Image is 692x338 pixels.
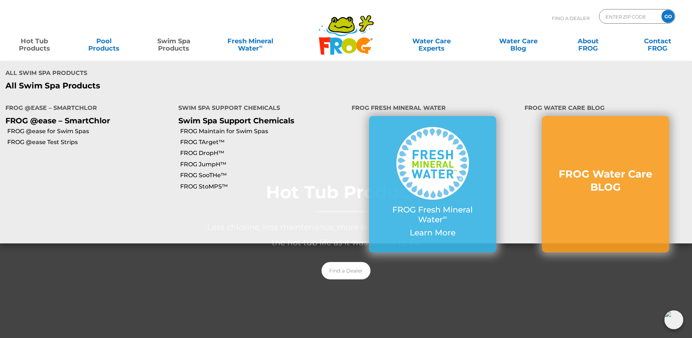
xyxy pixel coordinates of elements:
a: FROG TArget™ [180,138,346,146]
a: FROG Water Care BLOG [557,167,655,201]
input: GO [661,10,675,23]
p: Learn More [384,228,482,238]
img: openIcon [664,310,683,329]
a: Fresh MineralWater∞ [216,34,284,48]
h4: Swim Spa Support Chemicals [178,102,340,116]
sup: ∞ [259,43,263,49]
a: FROG @ease Test Strips [7,138,173,146]
a: FROG @ease for Swim Spas [7,127,173,135]
a: Swim SpaProducts [147,34,201,48]
a: FROG JumpH™ [180,160,346,168]
h4: FROG @ease – SmartChlor [5,102,167,116]
a: Find a Dealer [321,262,371,279]
a: Water CareExperts [388,34,476,48]
a: All Swim Spa Products [5,81,341,91]
a: FROG StoMPS™ [180,183,346,191]
p: Find A Dealer [552,9,590,27]
a: Hot TubProducts [7,34,61,48]
h4: FROG Fresh Mineral Water [352,102,514,116]
a: FROG DropH™ [180,149,346,157]
input: Zip Code Form [605,11,654,22]
p: FROG Fresh Mineral Water [384,205,482,224]
a: Water CareBlog [491,34,545,48]
a: FROG SooTHe™ [180,171,346,179]
a: FROG Maintain for Swim Spas [180,127,346,135]
a: FROG Fresh Mineral Water∞ Learn More [384,127,482,241]
sup: ∞ [443,214,447,221]
a: PoolProducts [77,34,131,48]
h4: FROG Water Care BLOG [525,102,687,116]
h3: FROG Water Care BLOG [557,167,655,194]
a: Swim Spa Support Chemicals [178,116,294,125]
p: FROG @ease – SmartChlor [5,116,167,125]
a: AboutFROG [561,34,615,48]
a: ContactFROG [631,34,685,48]
h4: All Swim Spa Products [5,67,341,81]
